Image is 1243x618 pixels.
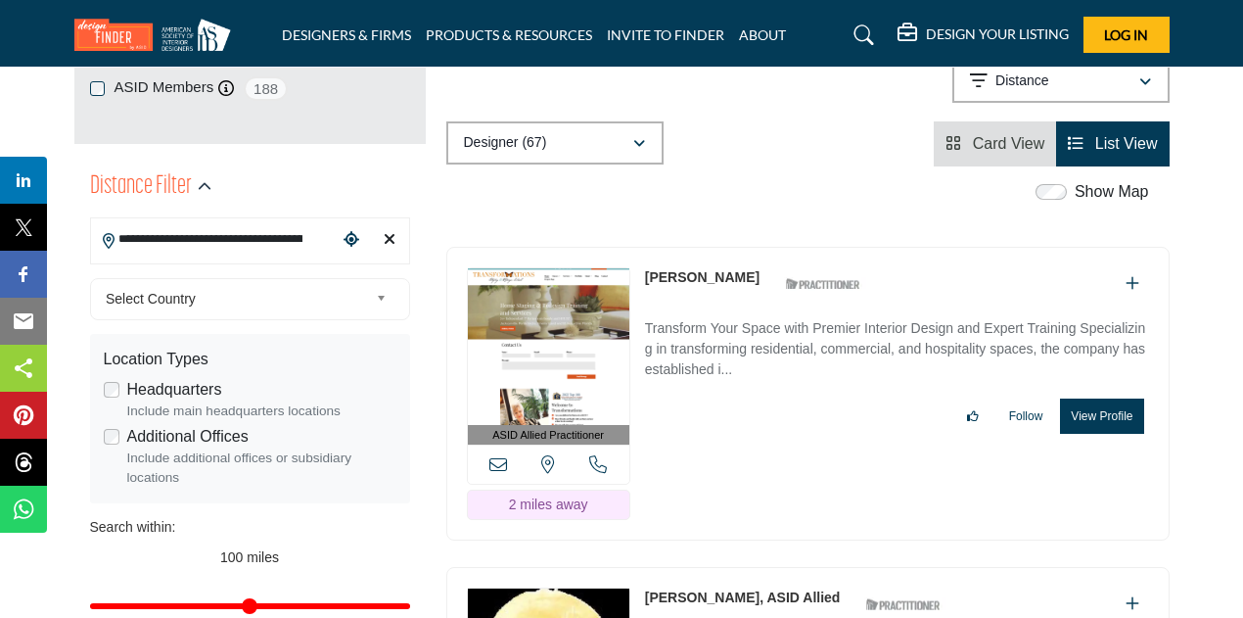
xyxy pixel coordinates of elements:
[645,590,841,605] a: [PERSON_NAME], ASID Allied
[607,26,724,43] a: INVITE TO FINDER
[244,76,288,101] span: 188
[127,425,249,449] label: Additional Offices
[645,318,1149,384] p: Transform Your Space with Premier Interior Design and Expert Training Specializing in transformin...
[282,26,411,43] a: DESIGNERS & FIRMS
[645,267,760,288] p: Becky Harmon
[858,593,946,617] img: ASID Qualified Practitioners Badge Icon
[115,76,214,99] label: ASID Members
[945,135,1044,152] a: View Card
[1095,135,1158,152] span: List View
[337,219,365,261] div: Choose your current location
[952,60,1170,103] button: Distance
[90,169,192,205] h2: Distance Filter
[954,400,991,433] button: Like listing
[1126,595,1139,612] a: Add To List
[509,497,588,512] span: 2 miles away
[1083,17,1170,53] button: Log In
[898,24,1069,47] div: DESIGN YOUR LISTING
[468,268,629,446] a: ASID Allied Practitioner
[492,427,604,444] span: ASID Allied Practitioner
[645,307,1149,384] a: Transform Your Space with Premier Interior Design and Expert Training Specializing in transformin...
[446,121,664,165] button: Designer (67)
[1068,135,1157,152] a: View List
[464,133,547,153] p: Designer (67)
[220,549,279,565] span: 100 miles
[645,588,841,608] p: Jodi Schoenfeld, ASID Allied
[74,19,241,51] img: Site Logo
[106,287,368,310] span: Select Country
[468,268,629,425] img: Becky Harmon
[996,400,1056,433] button: Follow
[973,135,1045,152] span: Card View
[1126,275,1139,292] a: Add To List
[1060,399,1143,434] button: View Profile
[835,20,887,51] a: Search
[91,220,338,259] input: Search Location
[1104,26,1148,43] span: Log In
[1075,180,1149,204] label: Show Map
[739,26,786,43] a: ABOUT
[426,26,592,43] a: PRODUCTS & RESOURCES
[926,25,1069,43] h5: DESIGN YOUR LISTING
[645,269,760,285] a: [PERSON_NAME]
[995,71,1048,91] p: Distance
[104,348,396,371] div: Location Types
[1056,121,1169,166] li: List View
[375,219,403,261] div: Clear search location
[127,402,396,421] div: Include main headquarters locations
[127,449,396,489] div: Include additional offices or subsidiary locations
[90,517,410,538] div: Search within:
[127,378,222,402] label: Headquarters
[778,272,866,297] img: ASID Qualified Practitioners Badge Icon
[90,81,105,96] input: ASID Members checkbox
[934,121,1056,166] li: Card View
